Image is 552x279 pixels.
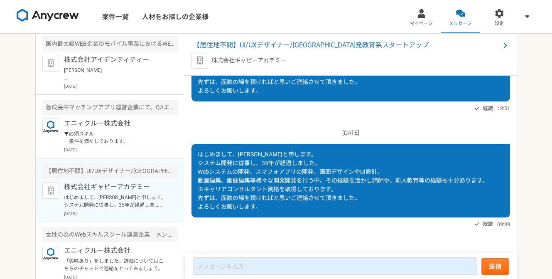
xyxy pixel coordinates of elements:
p: [DATE] [191,128,510,137]
p: 株式会社アイデンティティー [64,55,167,65]
p: エニィクルー株式会社 [64,119,167,128]
img: logo_text_blue_01.png [42,119,59,135]
p: 株式会社ギャビーアカデミー [211,56,287,65]
p: [DATE] [64,147,178,153]
span: はじめまして、[PERSON_NAME]と申します。 システム開発に従事し、35年が経過しました。 Webシステムの開発、スマフォアプリの開発、画面デザインやUI設計、 動画編集、画像編集等様々... [198,151,488,210]
span: はじめまして、株式会社スウィフト代表の[PERSON_NAME]と申します。 システム開発に従事し、35年が経過しました。 Webシステム開発案件やスマフォーアプリの開発を要件定義から開発、運用... [198,44,499,94]
p: [PERSON_NAME] お世話になります。 株式会社アイデンティティー、テクフリカウンセラーでございます。 ご返信いただきありがとうございます。 働き方について、承知いたしました。 選考を進... [64,67,167,81]
p: 「興味あり」をしました。詳細についてはこちらのチャットで連絡をとってみましょう。 [64,257,167,272]
div: 国内最大級WEB企業のモバイル事業におけるWEBサイト開発 [42,36,178,52]
span: 13:51 [497,104,510,112]
p: ▼必須スキル 条件を満たしております。 ▼歓迎スキル テストフロー改善や検知システムの構築経験とテスト自動化の経験（Selenium, Appiumなど）を除いて粗経験済みです。 [64,130,167,145]
p: はじめまして、[PERSON_NAME]と申します。 システム開発に従事し、35年が経過しました。 Webシステムの開発、スマフォアプリの開発、画面デザインやUI設計、 動画編集、画像編集等様々... [64,194,167,209]
img: 8DqYSo04kwAAAAASUVORK5CYII= [17,9,79,22]
span: 09:39 [497,220,510,228]
p: [DATE] [64,83,178,89]
span: 【居住地不問】UI/UXデザイナー/[GEOGRAPHIC_DATA]発教育系スタートアップ [193,40,500,50]
span: マイページ [410,20,433,27]
p: エニィクルー株式会社 [64,246,167,256]
img: default_org_logo-42cde973f59100197ec2c8e796e4974ac8490bb5b08a0eb061ff975e4574aa76.png [42,182,59,199]
span: 設定 [495,20,504,27]
p: 株式会社ギャビーアカデミー [64,182,167,192]
div: 女性の為のWebスキルスクール運営企業 メンター業務 [42,227,178,242]
img: logo_text_blue_01.png [42,246,59,262]
img: default_org_logo-42cde973f59100197ec2c8e796e4974ac8490bb5b08a0eb061ff975e4574aa76.png [191,52,208,69]
div: 急成長中マッチングアプリ運営企業にて、QAエンジニアを募集！ [42,100,178,115]
p: [DATE] [64,210,178,217]
img: default_org_logo-42cde973f59100197ec2c8e796e4974ac8490bb5b08a0eb061ff975e4574aa76.png [42,55,59,72]
span: 既読 [483,219,493,229]
span: メッセージ [449,20,472,27]
div: 【居住地不問】UI/UXデザイナー/[GEOGRAPHIC_DATA]発教育系スタートアップ [42,163,178,179]
button: 送信 [481,258,509,275]
span: 既読 [483,104,493,114]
